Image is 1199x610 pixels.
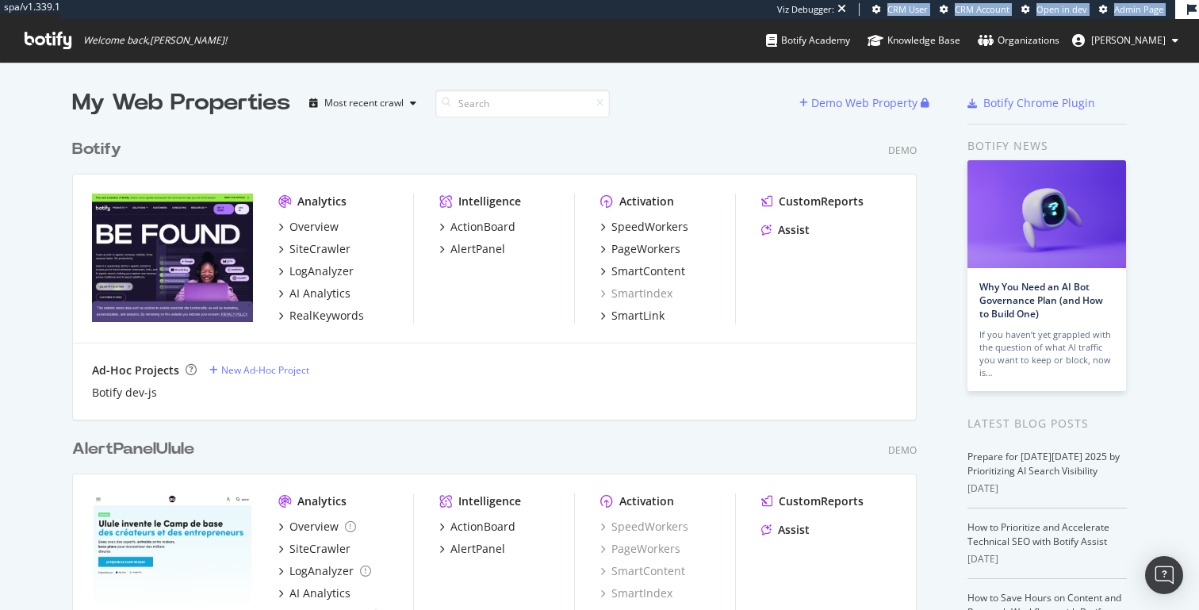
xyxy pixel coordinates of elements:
div: [DATE] [967,481,1127,496]
div: Demo [888,443,917,457]
a: SpeedWorkers [600,519,688,535]
a: Botify dev-js [92,385,157,401]
a: AI Analytics [278,585,351,601]
a: Overview [278,519,356,535]
a: Organizations [978,19,1059,62]
div: Activation [619,493,674,509]
div: AI Analytics [289,585,351,601]
div: Assist [778,522,810,538]
div: Overview [289,519,339,535]
div: Intelligence [458,493,521,509]
div: ActionBoard [450,519,515,535]
div: My Web Properties [72,87,290,119]
div: If you haven’t yet grappled with the question of what AI traffic you want to keep or block, now is… [979,328,1114,379]
div: Demo [888,144,917,157]
div: LogAnalyzer [289,563,354,579]
span: Admin Page [1114,3,1163,15]
div: LogAnalyzer [289,263,354,279]
div: AlertPanelUlule [72,438,194,461]
div: SmartIndex [600,286,672,301]
a: CustomReports [761,194,864,209]
a: SmartContent [600,563,685,579]
div: Botify Chrome Plugin [983,95,1095,111]
div: Demo Web Property [811,95,917,111]
div: SpeedWorkers [611,219,688,235]
a: LogAnalyzer [278,563,371,579]
div: Open Intercom Messenger [1145,556,1183,594]
a: RealKeywords [278,308,364,324]
a: Assist [761,522,810,538]
div: Ad-Hoc Projects [92,363,179,378]
div: AlertPanel [450,541,505,557]
div: PageWorkers [611,241,680,257]
button: Most recent crawl [303,90,423,116]
img: Why You Need an AI Bot Governance Plan (and How to Build One) [967,160,1126,268]
div: Analytics [297,194,347,209]
a: New Ad-Hoc Project [209,363,309,377]
a: SmartContent [600,263,685,279]
span: Welcome back, [PERSON_NAME] ! [83,34,227,47]
div: RealKeywords [289,308,364,324]
a: Admin Page [1099,3,1163,16]
div: SiteCrawler [289,241,351,257]
span: CRM User [887,3,928,15]
div: SmartContent [611,263,685,279]
div: Botify [72,138,121,161]
span: Open in dev [1036,3,1087,15]
div: Assist [778,222,810,238]
a: AI Analytics [278,286,351,301]
a: Open in dev [1021,3,1087,16]
a: AlertPanel [439,241,505,257]
div: CustomReports [779,493,864,509]
span: CRM Account [955,3,1009,15]
a: SpeedWorkers [600,219,688,235]
a: CRM User [872,3,928,16]
a: AlertPanel [439,541,505,557]
div: [DATE] [967,552,1127,566]
a: Botify Chrome Plugin [967,95,1095,111]
a: LogAnalyzer [278,263,354,279]
div: New Ad-Hoc Project [221,363,309,377]
div: ActionBoard [450,219,515,235]
a: Assist [761,222,810,238]
a: SiteCrawler [278,241,351,257]
div: SmartLink [611,308,665,324]
div: CustomReports [779,194,864,209]
div: Botify news [967,137,1127,155]
a: How to Prioritize and Accelerate Technical SEO with Botify Assist [967,520,1109,548]
div: Intelligence [458,194,521,209]
div: Most recent crawl [324,98,404,108]
input: Search [435,90,610,117]
a: CRM Account [940,3,1009,16]
div: AlertPanel [450,241,505,257]
a: Why You Need an AI Bot Governance Plan (and How to Build One) [979,280,1103,320]
div: Viz Debugger: [777,3,834,16]
button: [PERSON_NAME] [1059,28,1191,53]
div: Activation [619,194,674,209]
div: AI Analytics [289,286,351,301]
a: Prepare for [DATE][DATE] 2025 by Prioritizing AI Search Visibility [967,450,1120,478]
div: Organizations [978,33,1059,48]
div: Latest Blog Posts [967,415,1127,432]
a: AlertPanelUlule [72,438,201,461]
img: Botify [92,194,253,322]
div: Botify Academy [766,33,850,48]
a: PageWorkers [600,541,680,557]
a: SmartIndex [600,585,672,601]
div: Overview [289,219,339,235]
div: SiteCrawler [289,541,351,557]
span: Thomas Grange [1091,33,1166,47]
a: CustomReports [761,493,864,509]
a: Botify Academy [766,19,850,62]
a: Botify [72,138,128,161]
a: Overview [278,219,339,235]
a: ActionBoard [439,519,515,535]
a: SmartLink [600,308,665,324]
div: Knowledge Base [868,33,960,48]
a: ActionBoard [439,219,515,235]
